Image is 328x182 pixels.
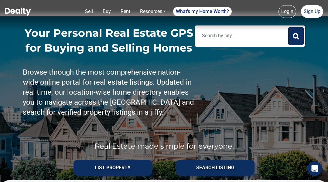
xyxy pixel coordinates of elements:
p: Real Estate made simple for everyone. [23,142,305,151]
a: Login [278,5,296,18]
a: Resources [138,5,168,18]
input: Search by city... [196,29,287,42]
div: Open Intercom Messenger [307,161,322,176]
a: Sell [83,5,95,18]
a: Rent [118,5,133,18]
a: What's my Home Worth? [173,7,232,16]
button: List PROPERTY [73,160,152,176]
p: Browse through the most comprehensive nation-wide online portal for real estate listings. Updated... [23,67,195,117]
button: SEARCH LISTING [176,160,255,176]
a: Buy [100,5,113,18]
img: Dealty - Buy, Sell & Rent Homes [5,8,31,16]
h1: Your Personal Real Estate GPS for Buying and Selling Homes [24,25,193,55]
a: Sign Up [301,5,323,18]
